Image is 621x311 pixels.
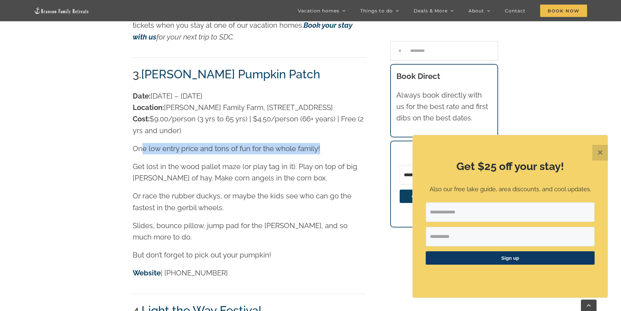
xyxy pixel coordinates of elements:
strong: Cost: [133,115,150,123]
a: Book your stay with us [133,21,352,41]
input: Search... [390,41,498,61]
span: Book Now [540,5,587,17]
a: Website [133,269,161,277]
span: Vacation homes [298,8,339,13]
p: Always book directly with us for the best rate and first dibs on the best dates. [396,89,492,124]
p: Also our free lake guide, area discounts, and cool updates. [426,185,595,194]
input: First Name [426,227,595,246]
a: [PERSON_NAME] Pumpkin Patch [141,67,320,81]
input: Email Address [400,165,488,185]
h2: 3. [133,66,366,82]
em: for your next trip to SDC. [133,21,352,41]
span: Contact [505,8,525,13]
p: Slides, bounce pillow, jump pad for the [PERSON_NAME], and so much more to do. [133,220,366,243]
button: GET MY FREE LAKE GUIDE [400,190,488,203]
strong: Location: [133,103,164,112]
p: Or race the rubber duckys, or maybe the kids see who can go the fastest in the gerbil wheels. [133,190,366,213]
span: About [468,8,484,13]
p: Get lost in the wood pallet maze (or play tag in it). Play on top of big [PERSON_NAME] of hay. Ma... [133,161,366,184]
p: One low entry price and tons of fun for the whole family! [133,143,366,154]
input: Email Address [426,202,595,222]
p: | [PHONE_NUMBER] [133,267,366,279]
p: But don’t forget to pick out your pumpkin! [133,249,366,261]
p: No SDC coupon codes or discounts, but you can save on theme park tickets when you stay at one of ... [133,8,366,43]
strong: Date: [133,92,151,100]
p: [DATE] – [DATE] [PERSON_NAME] Family Farm, [STREET_ADDRESS] $9.00/person (3 yrs to 65 yrs) | $4.5... [133,90,366,136]
b: Book Direct [396,71,440,81]
button: Sign up [426,251,595,265]
button: Close [592,145,608,161]
span: Things to do [360,8,393,13]
h2: Get $25 off your stay! [426,159,595,174]
input: Search [390,41,410,61]
p: ​ [426,273,595,280]
span: Deals & More [414,8,448,13]
img: Branson Family Retreats Logo [34,7,89,14]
